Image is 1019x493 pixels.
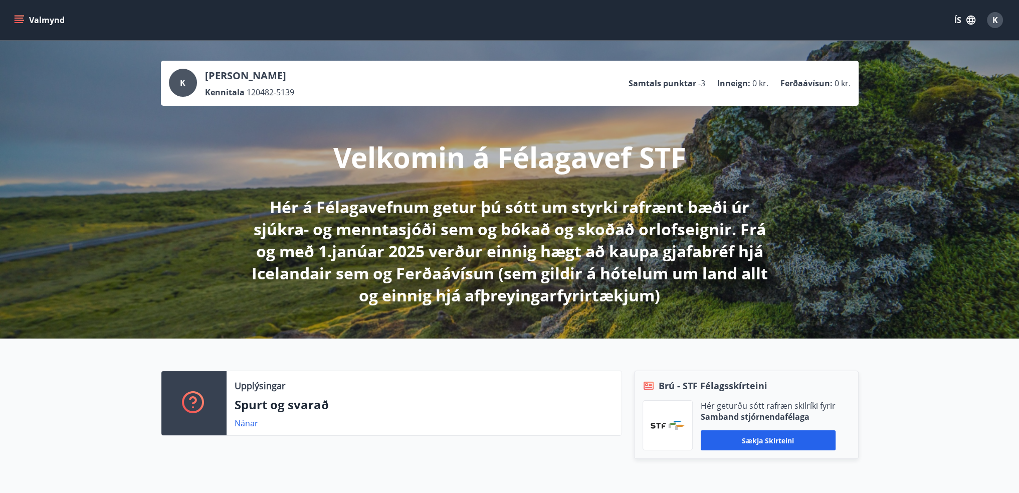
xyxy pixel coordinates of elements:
span: -3 [698,78,705,89]
button: ÍS [949,11,981,29]
a: Nánar [235,418,258,429]
button: K [983,8,1007,32]
p: Samtals punktar [629,78,696,89]
button: Sækja skírteini [701,430,836,450]
p: Hér á Félagavefnum getur þú sótt um styrki rafrænt bæði úr sjúkra- og menntasjóði sem og bókað og... [245,196,774,306]
p: Ferðaávísun : [780,78,833,89]
p: Hér geturðu sótt rafræn skilríki fyrir [701,400,836,411]
img: vjCaq2fThgY3EUYqSgpjEiBg6WP39ov69hlhuPVN.png [651,421,685,430]
span: 0 kr. [835,78,851,89]
p: Spurt og svarað [235,396,614,413]
p: Kennitala [205,87,245,98]
p: Inneign : [717,78,750,89]
span: K [992,15,998,26]
p: Velkomin á Félagavef STF [333,138,686,176]
p: Samband stjórnendafélaga [701,411,836,422]
span: K [180,77,185,88]
p: Upplýsingar [235,379,285,392]
p: [PERSON_NAME] [205,69,294,83]
span: 120482-5139 [247,87,294,98]
span: 0 kr. [752,78,768,89]
button: menu [12,11,69,29]
span: Brú - STF Félagsskírteini [659,379,767,392]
